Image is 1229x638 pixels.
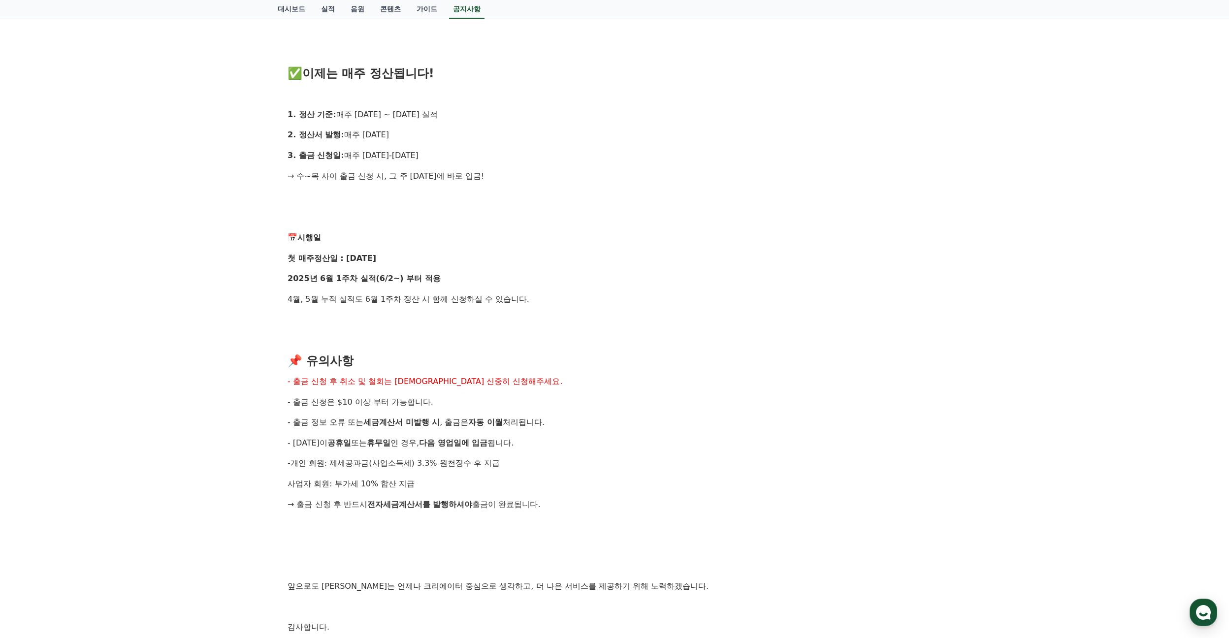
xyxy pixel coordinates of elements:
strong: 전자세금계산서를 발행하셔야 [367,500,473,509]
span: - [288,458,291,468]
a: 대화 [65,312,127,337]
p: - [DATE]이 또는 인 경우, 됩니다. [288,437,941,449]
p: 매주 [DATE] ~ [DATE] 실적 [288,108,941,121]
strong: 2. 정산서 발행: [288,130,344,139]
span: 대화 [90,327,102,335]
p: → 출금 신청 후 반드시 출금이 완료됩니다. [288,498,941,511]
p: 매주 [DATE] [288,128,941,141]
p: 앞으로도 [PERSON_NAME]는 언제나 크리에이터 중심으로 생각하고, 더 나은 서비스를 제공하기 위해 노력하겠습니다. [288,580,941,593]
strong: 다음 영업일에 입금 [419,438,487,447]
p: . [288,396,941,409]
p: 매주 [DATE]-[DATE] [288,149,941,162]
span: 홈 [31,327,37,335]
strong: 이제는 매주 정산됩니다! [302,66,434,80]
p: 감사합니다. [288,621,941,634]
h3: 📌 유의사항 [288,354,941,367]
strong: 첫 매주정산일 : [DATE] [288,254,376,263]
h3: ✅ [288,67,941,80]
span: - 출금 신청은 $10 이상 부터 가능합니다 [288,397,431,407]
strong: 자동 이월 [468,417,503,427]
a: 설정 [127,312,189,337]
strong: 세금계산서 미발행 시 [363,417,440,427]
strong: 2025년 6월 1주차 실적(6/2~) 부터 적용 [288,274,441,283]
strong: 공휴일 [327,438,351,447]
a: 홈 [3,312,65,337]
strong: 3. 출금 신청일: [288,151,344,160]
span: 설정 [152,327,164,335]
strong: 시행일 [297,233,321,242]
p: 4월, 5월 누적 실적도 6월 1주차 정산 시 함께 신청하실 수 있습니다. [288,293,941,306]
p: 개인 회원: 제세공과금(사업소득세) 3.3% 원천징수 후 지급 [288,457,941,470]
span: - 출금 신청 후 취소 및 철회는 [DEMOGRAPHIC_DATA] 신중히 신청해주세요. [288,377,563,386]
p: - 출금 정보 오류 또는 , 출금은 처리됩니다. [288,416,941,429]
p: → 수~목 사이 출금 신청 시, 그 주 [DATE]에 바로 입금! [288,170,941,183]
p: 사업자 회원: 부가세 10% 합산 지급 [288,478,941,490]
p: 📅 [288,231,941,244]
strong: 1. 정산 기준: [288,110,336,119]
strong: 휴무일 [367,438,390,447]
